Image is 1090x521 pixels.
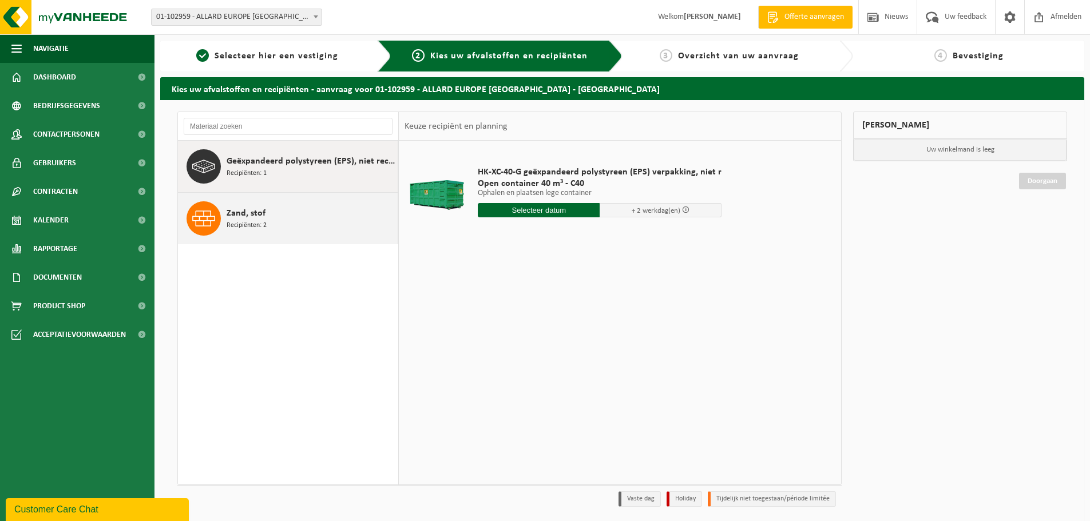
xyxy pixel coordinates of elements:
[632,207,680,214] span: + 2 werkdag(en)
[619,491,661,507] li: Vaste dag
[758,6,853,29] a: Offerte aanvragen
[152,9,322,25] span: 01-102959 - ALLARD EUROPE NV - TURNHOUT
[160,77,1084,100] h2: Kies uw afvalstoffen en recipiënten - aanvraag voor 01-102959 - ALLARD EUROPE [GEOGRAPHIC_DATA] -...
[215,51,338,61] span: Selecteer hier een vestiging
[151,9,322,26] span: 01-102959 - ALLARD EUROPE NV - TURNHOUT
[33,92,100,120] span: Bedrijfsgegevens
[178,193,398,244] button: Zand, stof Recipiënten: 2
[178,141,398,193] button: Geëxpandeerd polystyreen (EPS), niet recycleerbaar Recipiënten: 1
[478,178,722,189] span: Open container 40 m³ - C40
[430,51,588,61] span: Kies uw afvalstoffen en recipiënten
[33,292,85,320] span: Product Shop
[33,320,126,349] span: Acceptatievoorwaarden
[684,13,741,21] strong: [PERSON_NAME]
[412,49,425,62] span: 2
[33,177,78,206] span: Contracten
[854,139,1067,161] p: Uw winkelmand is leeg
[33,263,82,292] span: Documenten
[6,496,191,521] iframe: chat widget
[196,49,209,62] span: 1
[33,63,76,92] span: Dashboard
[853,112,1067,139] div: [PERSON_NAME]
[166,49,368,63] a: 1Selecteer hier een vestiging
[678,51,799,61] span: Overzicht van uw aanvraag
[33,149,76,177] span: Gebruikers
[667,491,702,507] li: Holiday
[33,120,100,149] span: Contactpersonen
[953,51,1004,61] span: Bevestiging
[33,234,77,263] span: Rapportage
[399,112,513,141] div: Keuze recipiënt en planning
[660,49,672,62] span: 3
[184,118,393,135] input: Materiaal zoeken
[227,168,267,179] span: Recipiënten: 1
[227,154,395,168] span: Geëxpandeerd polystyreen (EPS), niet recycleerbaar
[33,206,69,234] span: Kalender
[227,206,265,220] span: Zand, stof
[478,189,722,197] p: Ophalen en plaatsen lege container
[227,220,267,231] span: Recipiënten: 2
[934,49,947,62] span: 4
[478,166,722,178] span: HK-XC-40-G geëxpandeerd polystyreen (EPS) verpakking, niet r
[708,491,836,507] li: Tijdelijk niet toegestaan/période limitée
[1019,173,1066,189] a: Doorgaan
[33,34,69,63] span: Navigatie
[782,11,847,23] span: Offerte aanvragen
[478,203,600,217] input: Selecteer datum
